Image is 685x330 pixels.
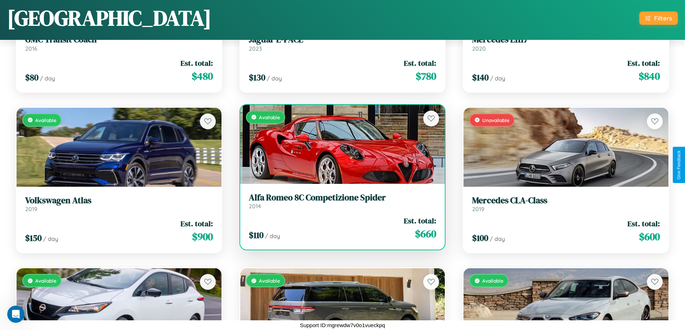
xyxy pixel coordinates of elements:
[35,117,56,123] span: Available
[472,45,486,52] span: 2020
[472,71,489,83] span: $ 140
[40,75,55,82] span: / day
[249,192,437,203] h3: Alfa Romeo 8C Competizione Spider
[654,14,672,22] div: Filters
[43,235,58,242] span: / day
[404,58,436,68] span: Est. total:
[639,69,660,83] span: $ 840
[249,71,265,83] span: $ 130
[416,69,436,83] span: $ 780
[25,205,37,213] span: 2019
[490,235,505,242] span: / day
[472,34,660,45] h3: Mercedes L1117
[639,11,678,25] button: Filters
[639,229,660,244] span: $ 600
[25,34,213,52] a: GMC Transit Coach2016
[249,203,261,210] span: 2014
[627,218,660,229] span: Est. total:
[259,278,280,284] span: Available
[25,45,37,52] span: 2016
[25,195,213,206] h3: Volkswagen Atlas
[249,229,264,241] span: $ 110
[472,195,660,206] h3: Mercedes CLA-Class
[472,195,660,213] a: Mercedes CLA-Class2019
[25,71,38,83] span: $ 80
[267,75,282,82] span: / day
[35,278,56,284] span: Available
[249,34,437,45] h3: Jaguar E-PACE
[192,69,213,83] span: $ 480
[472,205,484,213] span: 2019
[472,34,660,52] a: Mercedes L11172020
[25,34,213,45] h3: GMC Transit Coach
[415,227,436,241] span: $ 660
[627,58,660,68] span: Est. total:
[249,45,262,52] span: 2023
[181,218,213,229] span: Est. total:
[249,192,437,210] a: Alfa Romeo 8C Competizione Spider2014
[7,3,211,33] h1: [GEOGRAPHIC_DATA]
[25,195,213,213] a: Volkswagen Atlas2019
[181,58,213,68] span: Est. total:
[265,232,280,240] span: / day
[7,306,24,323] iframe: Intercom live chat
[25,232,42,244] span: $ 150
[482,278,503,284] span: Available
[482,117,510,123] span: Unavailable
[676,150,681,180] div: Give Feedback
[192,229,213,244] span: $ 900
[404,215,436,226] span: Est. total:
[472,232,488,244] span: $ 100
[259,114,280,120] span: Available
[300,320,385,330] p: Support ID: mgrewdw7v0o1vueckpq
[490,75,505,82] span: / day
[249,34,437,52] a: Jaguar E-PACE2023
